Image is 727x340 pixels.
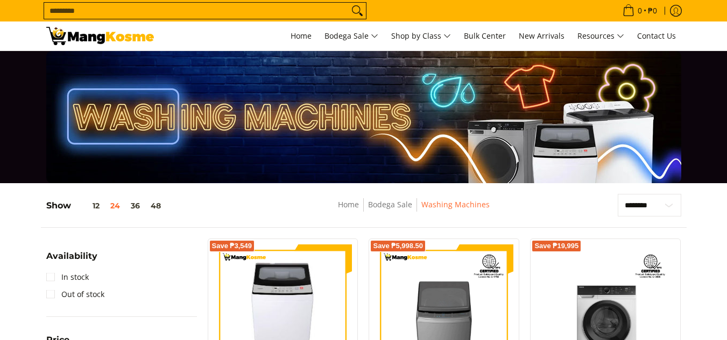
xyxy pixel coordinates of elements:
[464,31,506,41] span: Bulk Center
[636,7,644,15] span: 0
[577,30,624,43] span: Resources
[291,31,312,41] span: Home
[46,252,97,269] summary: Open
[145,201,166,210] button: 48
[349,3,366,19] button: Search
[324,30,378,43] span: Bodega Sale
[46,252,97,261] span: Availability
[319,21,384,50] a: Bodega Sale
[46,286,104,303] a: Out of stock
[259,198,568,222] nav: Breadcrumbs
[458,21,511,50] a: Bulk Center
[212,243,252,249] span: Save ₱3,549
[165,21,681,50] nav: Main Menu
[46,200,166,211] h5: Show
[368,199,412,209] a: Bodega Sale
[46,269,89,286] a: In stock
[71,201,105,210] button: 12
[46,27,154,45] img: Washing Machines l Mang Kosme: Home Appliances Warehouse Sale Partner
[513,21,570,50] a: New Arrivals
[632,21,681,50] a: Contact Us
[619,5,660,17] span: •
[637,31,676,41] span: Contact Us
[391,30,451,43] span: Shop by Class
[285,21,317,50] a: Home
[105,201,125,210] button: 24
[534,243,578,249] span: Save ₱19,995
[572,21,630,50] a: Resources
[386,21,456,50] a: Shop by Class
[646,7,659,15] span: ₱0
[338,199,359,209] a: Home
[125,201,145,210] button: 36
[421,199,490,209] a: Washing Machines
[373,243,423,249] span: Save ₱5,998.50
[519,31,564,41] span: New Arrivals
